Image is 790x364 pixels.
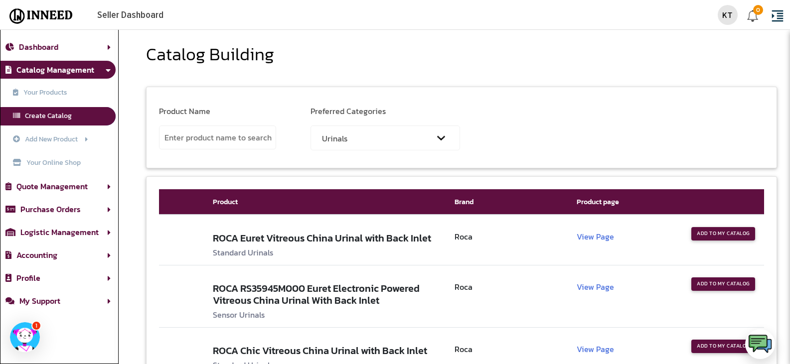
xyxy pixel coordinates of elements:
h2: Catalog Building [146,45,784,67]
label: Preferred Categories [311,107,386,116]
span: 1 [35,321,37,330]
a: Logistic Management [5,226,99,238]
button: Add to my Catalog [691,277,755,291]
a: View Page [577,281,614,293]
a: Purchase Orders [5,203,81,215]
img: Support Tickets [745,8,760,23]
h5: Roca [455,345,549,354]
a: My Support [5,295,60,307]
a: Catalog Management [5,64,94,76]
a: Quote Management [5,180,88,192]
button: Sales Manager How can I help you today? button [10,322,40,352]
a: View Page [577,231,614,243]
a: Add New Product [0,130,116,149]
img: Sales Manager bot icon [10,322,40,352]
div: Agent is now online [31,321,41,331]
div: KT [718,5,738,25]
strong: Brand [455,196,474,207]
img: Inneed-Seller-Logo.svg [5,7,77,25]
h5: Roca [455,282,549,292]
strong: ROCA Chic Vitreous China Urinal with Back Inlet [213,343,427,358]
a: Create Catalog [0,107,116,125]
a: View Page [577,343,614,355]
label: Product Name [159,107,210,116]
button: Add to my Catalog [691,227,755,241]
strong: Product [213,196,238,207]
strong: ROCA RS35945M000 Euret Electronic Powered Vitreous China Urinal With Back Inlet [213,281,420,308]
a: Dashboard [5,41,58,53]
strong: Product page [577,196,619,207]
a: Profile [5,272,40,284]
button: Add to my Catalog [691,340,755,353]
img: logo.png [748,332,773,357]
strong: ROCA Euret Vitreous China Urinal with Back Inlet [213,231,431,245]
h5: Roca [455,232,549,242]
i: format_indent_increase [770,5,785,27]
a: Your Products [0,84,116,102]
a: Your Online Shop [0,154,116,172]
p: Standard Urinals [213,248,443,257]
div: 0 [753,5,763,15]
a: Accounting [5,249,57,261]
input: Enter product name to search [159,125,276,149]
p: Sensor Urinals [213,310,443,319]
